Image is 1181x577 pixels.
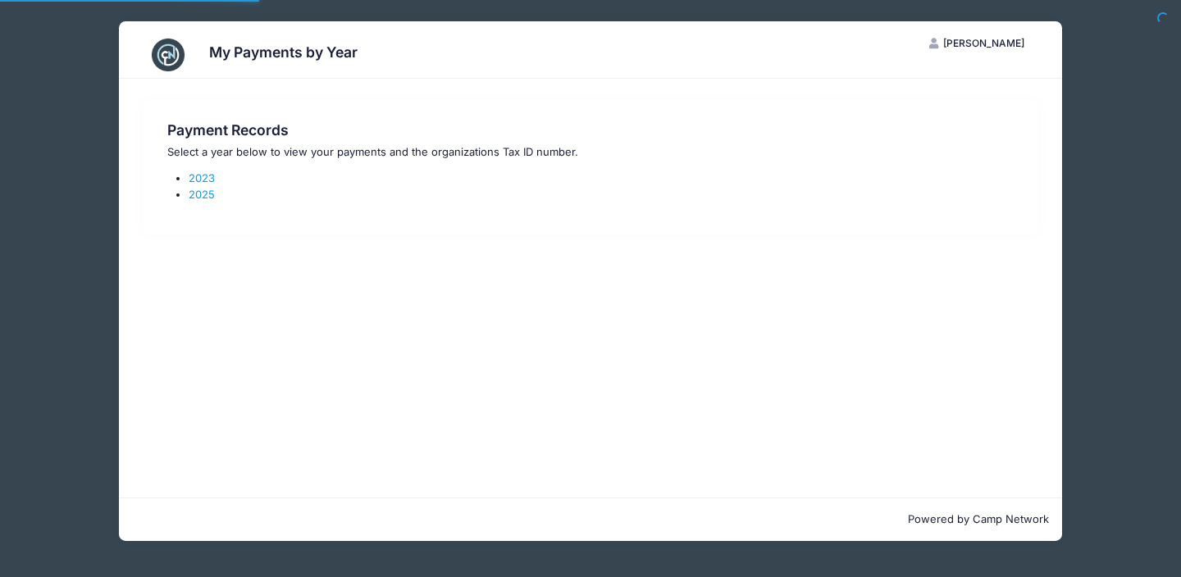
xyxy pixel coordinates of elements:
[132,511,1049,528] p: Powered by Camp Network
[152,39,185,71] img: CampNetwork
[189,188,215,201] a: 2025
[943,37,1024,49] span: [PERSON_NAME]
[915,30,1038,57] button: [PERSON_NAME]
[167,144,1015,161] p: Select a year below to view your payments and the organizations Tax ID number.
[209,43,358,61] h3: My Payments by Year
[189,171,215,184] a: 2023
[167,121,1015,139] h3: Payment Records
